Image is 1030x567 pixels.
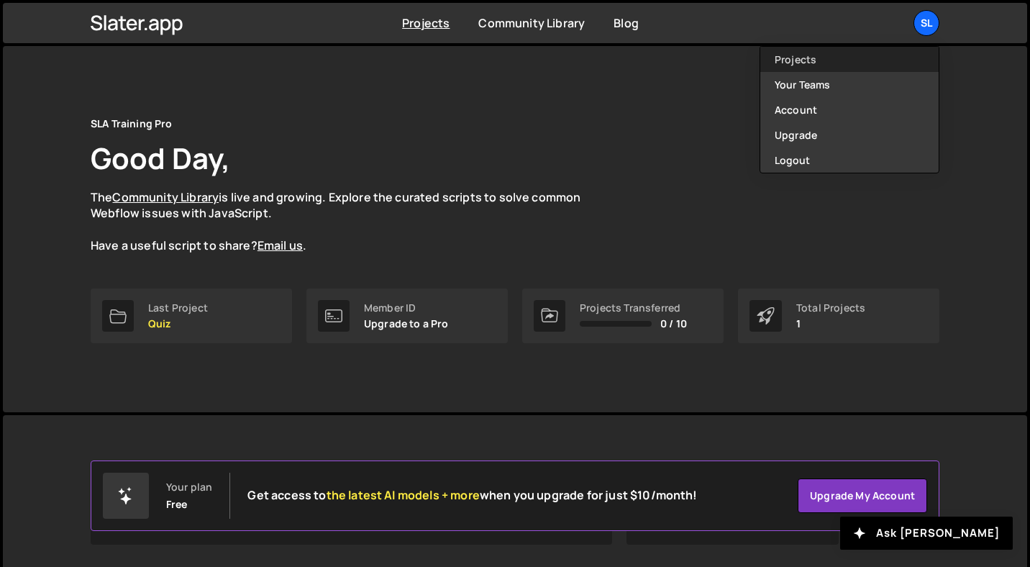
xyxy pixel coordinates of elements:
a: Community Library [112,189,219,205]
div: Last Project [148,302,208,314]
button: Ask [PERSON_NAME] [840,517,1013,550]
span: the latest AI models + more [327,487,480,503]
div: Member ID [364,302,449,314]
a: Upgrade [760,122,939,148]
a: Upgrade my account [798,478,927,513]
a: Blog [614,15,639,31]
button: Logout [760,148,939,173]
div: SLA Training Pro [91,115,173,132]
p: Upgrade to a Pro [364,318,449,330]
p: Quiz [148,318,208,330]
a: Community Library [478,15,585,31]
a: Email us [257,237,303,253]
a: Projects [760,47,939,72]
a: Account [760,97,939,122]
h2: Get access to when you upgrade for just $10/month! [247,489,697,502]
a: SL [913,10,939,36]
a: Projects [402,15,450,31]
h1: Good Day, [91,138,230,178]
div: Your plan [166,481,212,493]
span: 0 / 10 [660,318,687,330]
p: The is live and growing. Explore the curated scripts to solve common Webflow issues with JavaScri... [91,189,609,254]
div: Projects Transferred [580,302,687,314]
div: Total Projects [796,302,865,314]
div: Free [166,499,188,510]
a: Your Teams [760,72,939,97]
a: Last Project Quiz [91,289,292,343]
p: 1 [796,318,865,330]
